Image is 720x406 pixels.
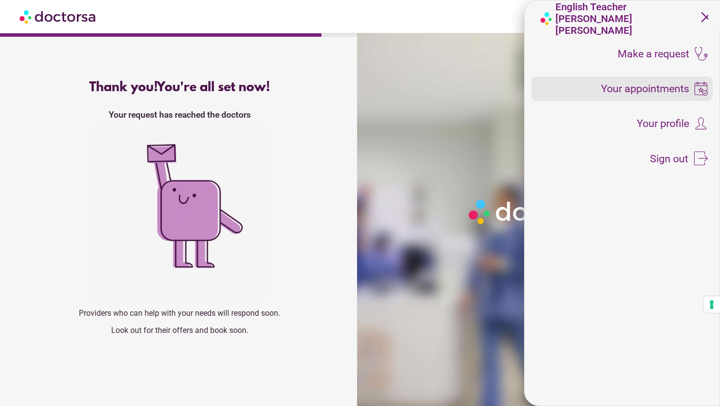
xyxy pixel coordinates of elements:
[20,5,97,27] img: Doctorsa.com
[94,127,265,299] img: success
[21,326,338,335] p: Look out for their offers and book soon.
[694,117,708,130] img: icons8-customer-100.png
[650,153,688,164] span: Sign out
[694,152,708,165] img: icons8-sign-out-50.png
[637,118,689,129] span: Your profile
[157,80,270,95] span: You're all set now!
[539,12,553,25] img: logo-doctorsa-baloon.png
[21,308,338,318] p: Providers who can help with your needs will respond soon.
[109,110,251,120] strong: Your request has reached the doctors
[601,83,689,94] span: Your appointments
[555,1,690,36] strong: English Teacher [PERSON_NAME] [PERSON_NAME]
[618,49,689,59] span: Make a request
[465,196,609,228] img: Logo-Doctorsa-trans-White-partial-flat.png
[694,82,708,96] img: icons8-booking-100.png
[703,296,720,313] button: Your consent preferences for tracking technologies
[694,47,708,61] img: icons8-stethoscope-100.png
[697,8,708,26] span: close
[21,80,338,95] div: Thank you!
